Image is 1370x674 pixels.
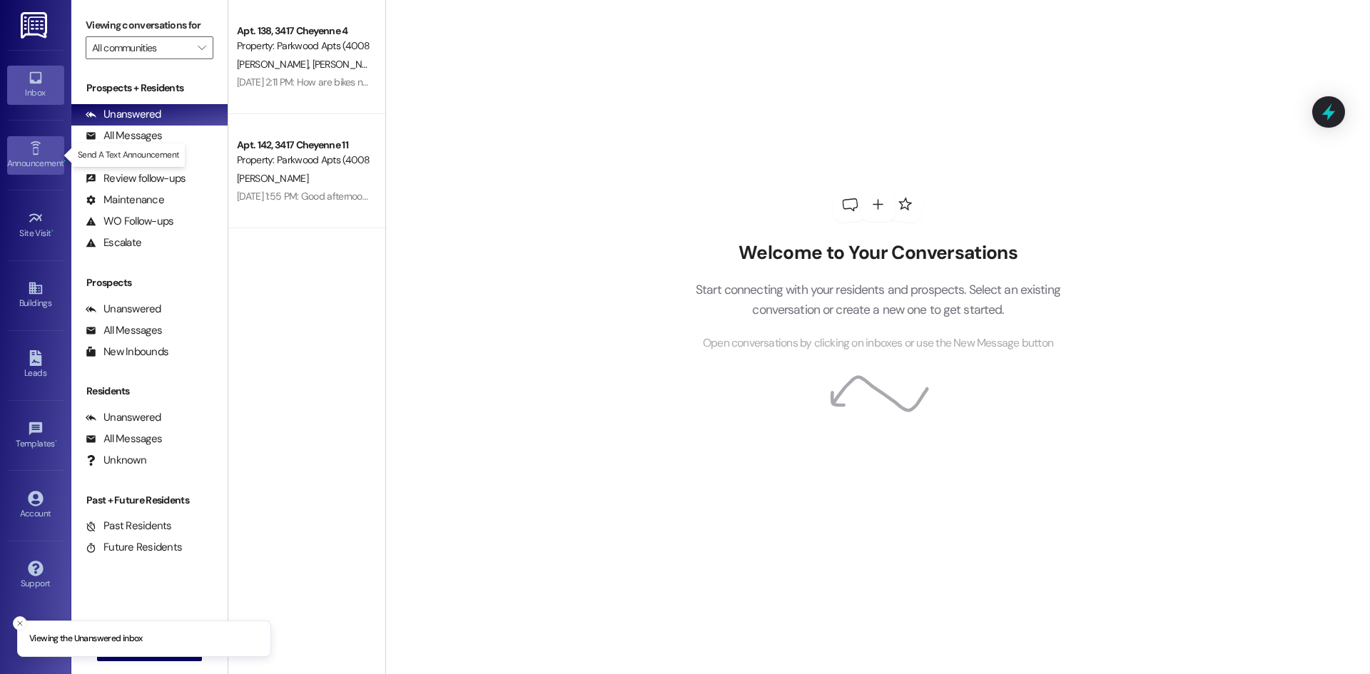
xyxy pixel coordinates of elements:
div: Past + Future Residents [71,493,228,508]
span: • [51,226,54,236]
p: Start connecting with your residents and prospects. Select an existing conversation or create a n... [674,280,1082,320]
a: Site Visit • [7,206,64,245]
div: Residents [71,384,228,399]
div: [DATE] 2:11 PM: How are bikes not allowed outside? [237,76,443,88]
span: [PERSON_NAME] [237,58,313,71]
a: Buildings [7,276,64,315]
div: New Inbounds [86,344,168,359]
div: Past Residents [86,519,172,533]
div: Unanswered [86,107,161,122]
button: Close toast [13,616,27,630]
div: Prospects + Residents [71,81,228,96]
div: Escalate [86,235,141,250]
a: Inbox [7,66,64,104]
i:  [198,42,205,53]
span: [PERSON_NAME] [237,172,308,185]
h2: Welcome to Your Conversations [674,242,1082,265]
span: [PERSON_NAME] [312,58,383,71]
a: Account [7,486,64,525]
span: • [55,436,57,446]
input: All communities [92,36,191,59]
div: Maintenance [86,193,164,208]
p: Viewing the Unanswered inbox [29,633,143,645]
p: Send A Text Announcement [78,149,180,161]
div: Future Residents [86,540,182,555]
div: Property: Parkwood Apts (4008) [237,39,369,53]
div: Unanswered [86,302,161,317]
div: Unanswered [86,410,161,425]
span: Open conversations by clicking on inboxes or use the New Message button [703,335,1053,352]
div: Property: Parkwood Apts (4008) [237,153,369,168]
div: Prospects [71,275,228,290]
div: WO Follow-ups [86,214,173,229]
div: Unknown [86,453,146,468]
div: Review follow-ups [86,171,186,186]
div: Apt. 138, 3417 Cheyenne 4 [237,24,369,39]
a: Support [7,556,64,595]
label: Viewing conversations for [86,14,213,36]
img: ResiDesk Logo [21,12,50,39]
div: All Messages [86,128,162,143]
span: • [64,156,66,166]
div: All Messages [86,432,162,446]
a: Leads [7,346,64,384]
div: Apt. 142, 3417 Cheyenne 11 [237,138,369,153]
a: Templates • [7,417,64,455]
div: All Messages [86,323,162,338]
